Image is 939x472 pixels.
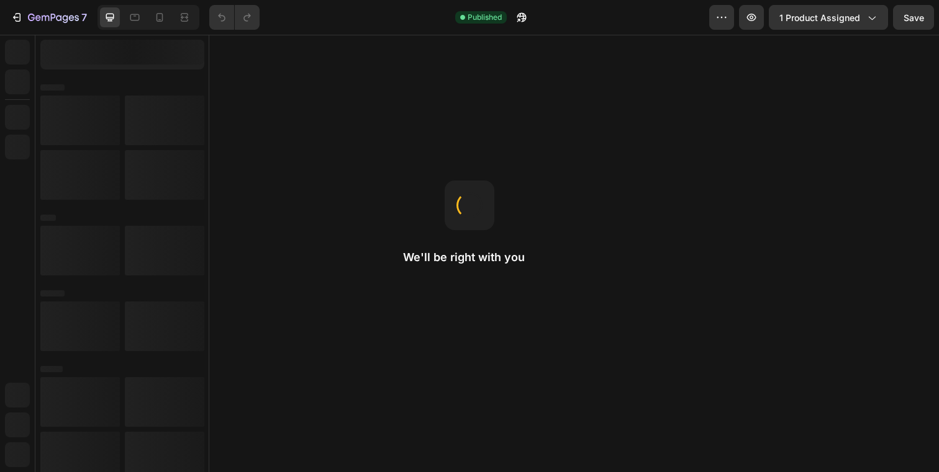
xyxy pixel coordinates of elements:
[468,12,502,23] span: Published
[5,5,93,30] button: 7
[81,10,87,25] p: 7
[403,250,536,265] h2: We'll be right with you
[769,5,888,30] button: 1 product assigned
[904,12,924,23] span: Save
[209,5,260,30] div: Undo/Redo
[779,11,860,24] span: 1 product assigned
[893,5,934,30] button: Save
